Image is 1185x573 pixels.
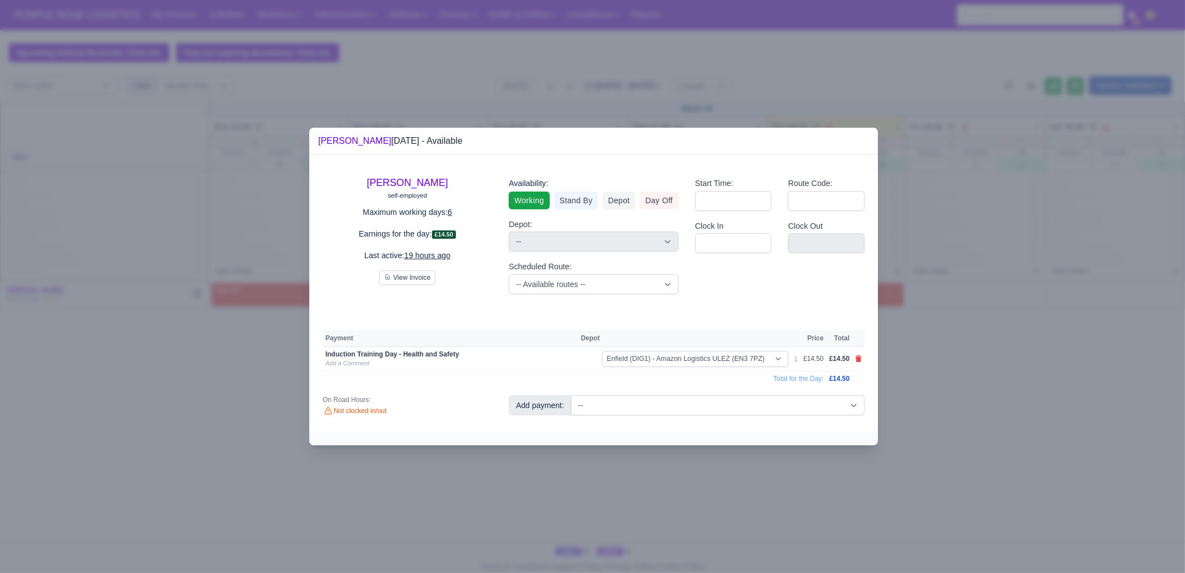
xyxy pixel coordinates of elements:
a: Day Off [640,192,679,209]
small: self-employed [388,192,427,199]
th: Payment [323,330,578,347]
label: Clock Out [788,220,823,233]
label: Depot: [509,218,532,231]
div: [DATE] - Available [318,134,463,148]
u: 19 hours ago [404,251,450,260]
td: £14.50 [801,347,827,371]
iframe: Chat Widget [1129,520,1185,573]
label: Route Code: [788,177,832,190]
button: View Invoice [379,270,435,285]
u: 6 [448,208,452,217]
div: Not clocked in/out [323,406,492,416]
a: Depot [602,192,635,209]
label: Clock In [695,220,724,233]
div: Induction Training Day - Health and Safety [325,350,575,359]
span: £14.50 [829,375,850,383]
div: Add payment: [509,395,571,415]
th: Total [826,330,852,347]
a: Add a Comment [325,360,369,366]
span: £14.50 [829,355,850,363]
div: Availability: [509,177,678,190]
p: Last active: [323,249,492,262]
th: Depot [578,330,791,347]
label: Start Time: [695,177,734,190]
p: Earnings for the day: [323,228,492,240]
a: Working [509,192,549,209]
a: [PERSON_NAME] [318,136,391,145]
a: Stand By [554,192,598,209]
span: £14.50 [432,230,456,239]
label: Scheduled Route: [509,260,571,273]
div: 1 [794,355,798,364]
span: Total for the Day: [774,375,824,383]
th: Price [801,330,827,347]
a: [PERSON_NAME] [367,177,448,188]
div: On Road Hours: [323,395,492,404]
p: Maximum working days: [323,206,492,219]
